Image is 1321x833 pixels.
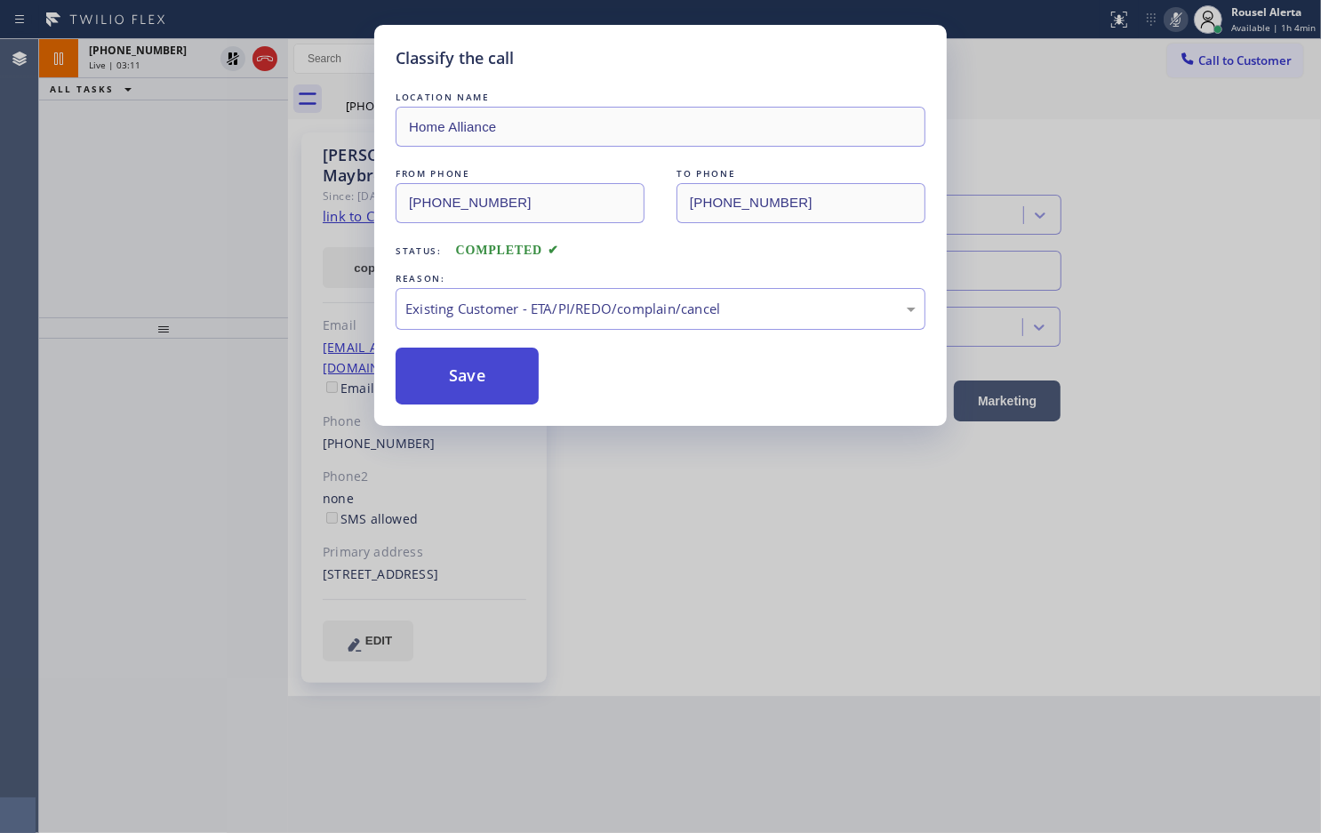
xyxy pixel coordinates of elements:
div: LOCATION NAME [396,88,925,107]
span: Status: [396,244,442,257]
span: COMPLETED [456,244,559,257]
h5: Classify the call [396,46,514,70]
div: TO PHONE [677,164,925,183]
button: Save [396,348,539,404]
div: REASON: [396,269,925,288]
div: Existing Customer - ETA/PI/REDO/complain/cancel [405,299,916,319]
div: FROM PHONE [396,164,644,183]
input: From phone [396,183,644,223]
input: To phone [677,183,925,223]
